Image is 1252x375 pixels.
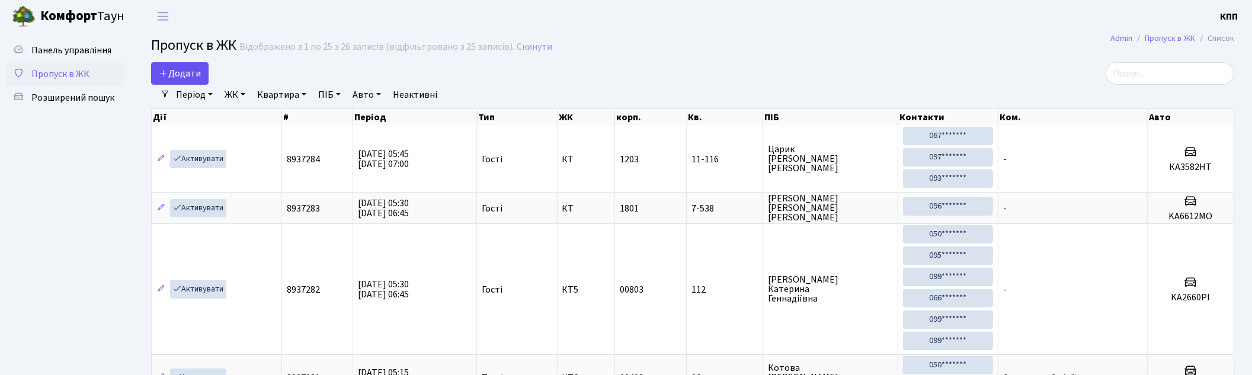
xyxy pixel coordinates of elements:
[998,109,1148,126] th: Ком.
[1110,32,1132,44] a: Admin
[687,109,764,126] th: Кв.
[31,44,111,57] span: Панель управління
[1152,292,1229,303] h5: KA2660PI
[1220,9,1238,24] a: КПП
[763,109,898,126] th: ПІБ
[31,68,89,81] span: Пропуск в ЖК
[170,280,226,299] a: Активувати
[768,275,893,303] span: [PERSON_NAME] Катерина Геннадіївна
[40,7,97,25] b: Комфорт
[1152,211,1229,222] h5: KA6612MO
[287,153,320,166] span: 8937284
[152,109,282,126] th: Дії
[517,41,552,53] a: Скинути
[31,91,114,104] span: Розширений пошук
[353,109,478,126] th: Період
[691,285,758,294] span: 112
[562,285,610,294] span: КТ5
[620,153,639,166] span: 1203
[12,5,36,28] img: logo.png
[1195,32,1234,45] li: Список
[159,67,201,80] span: Додати
[562,204,610,213] span: КТ
[1220,10,1238,23] b: КПП
[691,204,758,213] span: 7-538
[6,62,124,86] a: Пропуск в ЖК
[620,283,643,296] span: 00803
[768,145,893,173] span: Царик [PERSON_NAME] [PERSON_NAME]
[620,202,639,215] span: 1801
[562,155,610,164] span: КТ
[482,285,502,294] span: Гості
[171,85,217,105] a: Період
[482,155,502,164] span: Гості
[558,109,616,126] th: ЖК
[148,7,178,26] button: Переключити навігацію
[239,41,514,53] div: Відображено з 1 по 25 з 26 записів (відфільтровано з 25 записів).
[170,150,226,168] a: Активувати
[1003,283,1007,296] span: -
[768,194,893,222] span: [PERSON_NAME] [PERSON_NAME] [PERSON_NAME]
[287,283,320,296] span: 8937282
[358,278,409,301] span: [DATE] 05:30 [DATE] 06:45
[220,85,250,105] a: ЖК
[615,109,687,126] th: корп.
[170,199,226,217] a: Активувати
[482,204,502,213] span: Гості
[388,85,442,105] a: Неактивні
[287,202,320,215] span: 8937283
[313,85,345,105] a: ПІБ
[40,7,124,27] span: Таун
[282,109,353,126] th: #
[478,109,558,126] th: Тип
[1145,32,1195,44] a: Пропуск в ЖК
[1148,109,1234,126] th: Авто
[1093,26,1252,51] nav: breadcrumb
[6,39,124,62] a: Панель управління
[1152,162,1229,173] h5: КА3582НТ
[691,155,758,164] span: 11-116
[1106,62,1234,85] input: Пошук...
[6,86,124,110] a: Розширений пошук
[358,148,409,171] span: [DATE] 05:45 [DATE] 07:00
[252,85,311,105] a: Квартира
[1003,153,1007,166] span: -
[358,197,409,220] span: [DATE] 05:30 [DATE] 06:45
[898,109,998,126] th: Контакти
[151,35,236,56] span: Пропуск в ЖК
[151,62,209,85] a: Додати
[348,85,386,105] a: Авто
[1003,202,1007,215] span: -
